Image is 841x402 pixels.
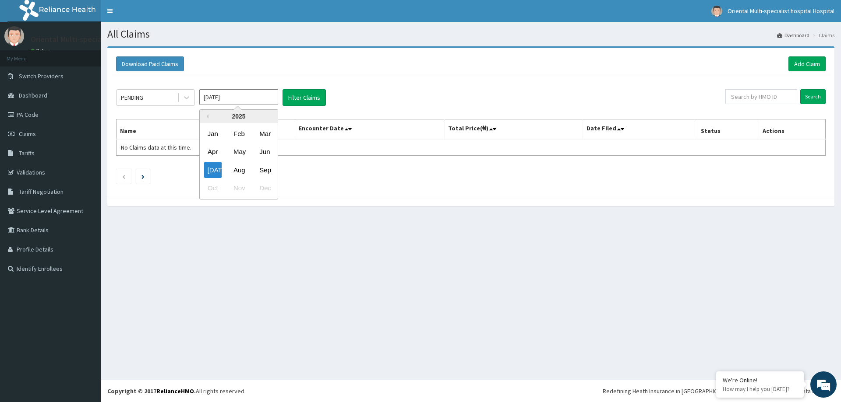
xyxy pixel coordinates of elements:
th: Total Price(₦) [444,119,583,140]
div: Chat with us now [46,49,147,60]
span: Oriental Multi-specialist hospital Hospital [728,7,834,15]
p: Oriental Multi-specialist hospital Hospital [31,35,173,43]
div: Minimize live chat window [144,4,165,25]
img: d_794563401_company_1708531726252_794563401 [16,44,35,66]
img: User Image [4,26,24,46]
span: Claims [19,130,36,138]
p: How may I help you today? [723,385,797,393]
a: Online [31,48,52,54]
div: Choose August 2025 [230,162,247,178]
span: Switch Providers [19,72,64,80]
th: Status [697,119,759,140]
input: Search by HMO ID [725,89,797,104]
button: Filter Claims [283,89,326,106]
th: Name [117,119,295,140]
span: No Claims data at this time. [121,143,191,151]
input: Search [800,89,826,104]
div: Choose March 2025 [256,126,273,142]
a: Add Claim [788,56,826,71]
th: Date Filed [583,119,697,140]
h1: All Claims [107,28,834,40]
a: Next page [141,172,145,180]
span: We're online! [51,110,121,199]
div: Choose September 2025 [256,162,273,178]
span: Dashboard [19,91,47,99]
div: Choose May 2025 [230,144,247,160]
div: Choose April 2025 [204,144,222,160]
input: Select Month and Year [199,89,278,105]
div: Choose February 2025 [230,126,247,142]
a: RelianceHMO [156,387,194,395]
a: Previous page [122,172,126,180]
div: Choose January 2025 [204,126,222,142]
th: Encounter Date [295,119,444,140]
footer: All rights reserved. [101,380,841,402]
div: We're Online! [723,376,797,384]
button: Download Paid Claims [116,56,184,71]
textarea: Type your message and hit 'Enter' [4,239,167,269]
th: Actions [759,119,825,140]
li: Claims [810,31,834,39]
div: Redefining Heath Insurance in [GEOGRAPHIC_DATA] using Telemedicine and Data Science! [603,387,834,395]
div: 2025 [200,110,278,123]
span: Tariffs [19,149,35,157]
span: Tariff Negotiation [19,188,64,196]
div: Choose July 2025 [204,162,222,178]
div: PENDING [121,93,143,102]
img: User Image [711,6,722,17]
div: Choose June 2025 [256,144,273,160]
strong: Copyright © 2017 . [107,387,196,395]
a: Dashboard [777,31,809,39]
button: Previous Year [204,114,208,119]
div: month 2025-07 [200,125,278,197]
